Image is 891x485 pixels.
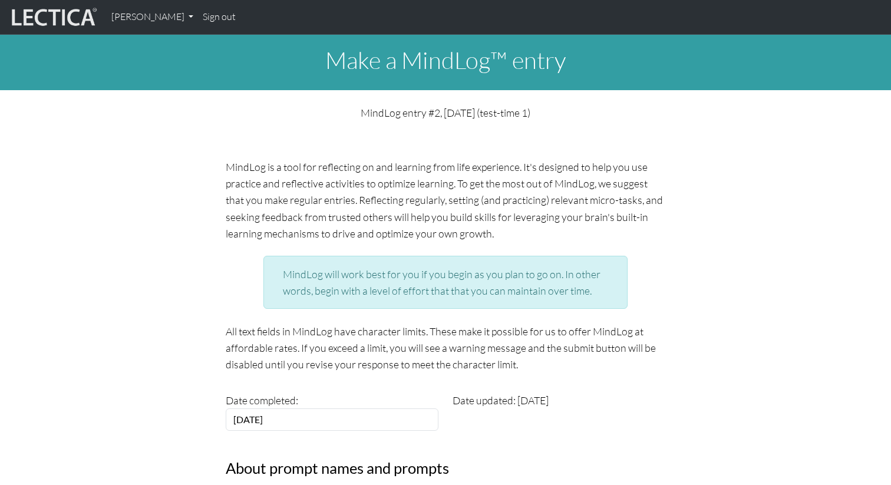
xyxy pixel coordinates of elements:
label: Date completed: [226,392,298,408]
img: lecticalive [9,6,97,28]
p: MindLog is a tool for reflecting on and learning from life experience. It's designed to help you ... [226,159,665,242]
a: Sign out [198,5,240,29]
div: MindLog will work best for you if you begin as you plan to go on. In other words, begin with a le... [263,256,628,309]
p: All text fields in MindLog have character limits. These make it possible for us to offer MindLog ... [226,323,665,372]
p: MindLog entry #2, [DATE] (test-time 1) [226,104,665,121]
a: [PERSON_NAME] [107,5,198,29]
div: Date updated: [DATE] [445,392,672,431]
h3: About prompt names and prompts [226,459,665,477]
